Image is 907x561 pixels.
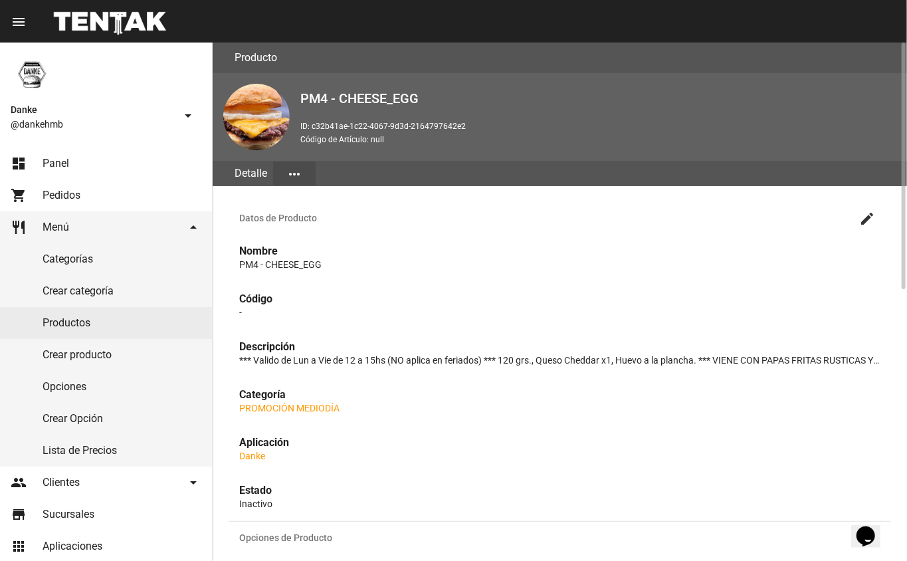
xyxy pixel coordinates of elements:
[300,133,896,146] p: Código de Artículo: null
[239,484,272,497] strong: Estado
[11,187,27,203] mat-icon: shopping_cart
[180,108,196,124] mat-icon: arrow_drop_down
[43,508,94,521] span: Sucursales
[239,354,880,367] p: *** Valido de Lun a Vie de 12 a 15hs (NO aplica en feriados) *** 120 grs., Queso Cheddar x1, Huev...
[235,49,277,67] h3: Producto
[11,53,53,96] img: 1d4517d0-56da-456b-81f5-6111ccf01445.png
[239,245,278,257] strong: Nombre
[11,118,175,131] span: @dankehmb
[239,403,340,413] a: PROMOCIÓN MEDIODÍA
[185,219,201,235] mat-icon: arrow_drop_down
[43,189,80,202] span: Pedidos
[239,388,286,401] strong: Categoría
[239,306,880,319] p: -
[239,213,854,223] span: Datos de Producto
[859,211,875,227] mat-icon: create
[239,451,265,461] a: Danke
[239,258,880,271] p: PM4 - CHEESE_EGG
[11,14,27,30] mat-icon: menu
[300,88,896,109] h2: PM4 - CHEESE_EGG
[854,205,880,231] button: Editar
[43,157,69,170] span: Panel
[229,161,273,186] div: Detalle
[286,166,302,182] mat-icon: more_horiz
[43,540,102,553] span: Aplicaciones
[300,120,896,133] p: ID: c32b41ae-1c22-4067-9d3d-2164797642e2
[11,102,175,118] span: Danke
[185,475,201,491] mat-icon: arrow_drop_down
[239,532,854,543] span: Opciones de Producto
[239,497,880,510] p: Inactivo
[43,476,80,489] span: Clientes
[239,292,272,305] strong: Código
[11,219,27,235] mat-icon: restaurant
[11,156,27,171] mat-icon: dashboard
[223,84,290,150] img: 32798bc7-b8d8-4720-a981-b748d0984708.png
[239,436,289,449] strong: Aplicación
[11,506,27,522] mat-icon: store
[273,162,316,185] button: Elegir sección
[239,340,295,353] strong: Descripción
[851,508,894,548] iframe: chat widget
[43,221,69,234] span: Menú
[11,475,27,491] mat-icon: people
[11,538,27,554] mat-icon: apps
